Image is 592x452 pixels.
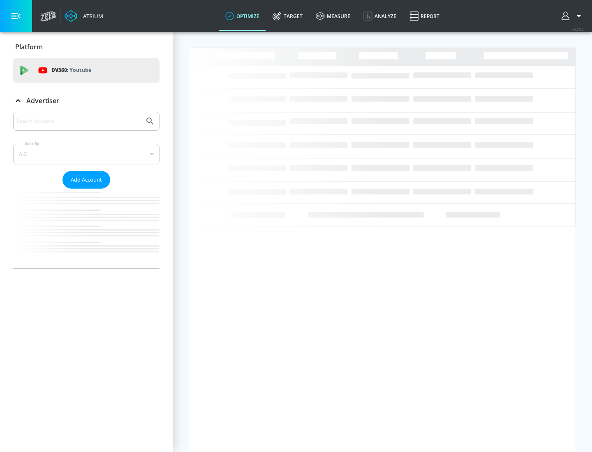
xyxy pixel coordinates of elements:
[219,1,266,31] a: optimize
[357,1,403,31] a: Analyze
[65,10,103,22] a: Atrium
[13,144,160,164] div: A-Z
[309,1,357,31] a: measure
[13,35,160,58] div: Platform
[403,1,446,31] a: Report
[71,175,102,184] span: Add Account
[266,1,309,31] a: Target
[80,12,103,20] div: Atrium
[15,42,43,51] p: Platform
[16,116,141,127] input: Search by name
[13,89,160,112] div: Advertiser
[69,66,91,74] p: Youtube
[26,96,59,105] p: Advertiser
[13,58,160,83] div: DV360: Youtube
[13,189,160,268] nav: list of Advertiser
[572,27,584,32] span: v 4.25.2
[62,171,110,189] button: Add Account
[51,66,91,75] p: DV360:
[13,112,160,268] div: Advertiser
[23,141,41,146] label: Sort By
